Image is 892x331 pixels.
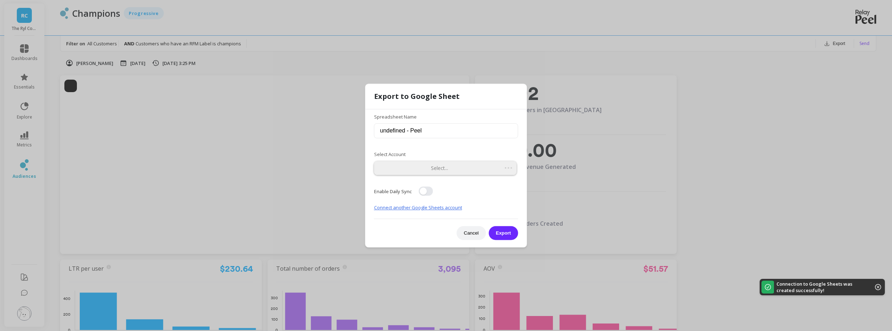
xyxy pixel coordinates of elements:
label: Select Account [374,151,518,159]
h1: Export to Google Sheet [374,91,518,102]
label: Spreadsheet Name [374,114,518,121]
span: Enable Daily Sync [374,188,412,195]
button: Export [489,226,518,240]
a: Connect another Google Sheets account [374,204,462,211]
button: Cancel [457,226,486,240]
input: e.g. Champions [374,124,518,139]
p: Connection to Google Sheets was created successfully! [776,281,864,294]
